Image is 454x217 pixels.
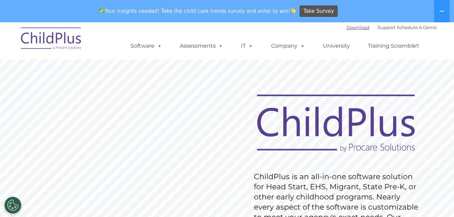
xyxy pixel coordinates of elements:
[96,4,299,18] span: Your insights needed! Take the child care trends survey and enter to win!
[99,8,104,13] img: ✅
[361,39,426,53] a: Training Scramble!!
[173,39,230,53] a: Assessments
[378,25,396,30] a: Support
[304,5,334,17] span: Take Survey
[347,25,369,30] a: Download
[264,39,312,53] a: Company
[124,39,169,53] a: Software
[234,39,260,53] a: IT
[300,5,338,17] a: Take Survey
[291,8,296,13] img: 👏
[347,25,437,30] font: |
[397,25,437,30] a: Schedule A Demo
[4,197,21,214] button: Cookies Settings
[316,39,357,53] a: University
[18,23,85,56] img: ChildPlus by Procare Solutions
